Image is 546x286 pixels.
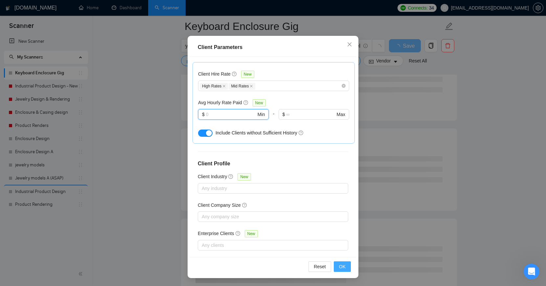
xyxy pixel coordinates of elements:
[242,203,247,208] span: question-circle
[258,111,265,118] span: Min
[236,231,241,236] span: question-circle
[269,109,278,128] div: -
[342,84,346,88] span: close-circle
[243,100,249,105] span: question-circle
[253,99,266,107] span: New
[334,261,351,272] button: OK
[341,36,358,54] button: Close
[347,42,352,47] span: close
[232,71,237,77] span: question-circle
[339,263,346,270] span: OK
[314,263,326,270] span: Reset
[200,83,228,90] span: High Rates
[198,202,241,209] h5: Client Company Size
[198,43,348,51] div: Client Parameters
[198,70,231,78] h5: Client Hire Rate
[250,84,253,88] span: close
[241,71,254,78] span: New
[198,173,227,180] h5: Client Industry
[524,264,539,279] iframe: Intercom live chat
[202,111,205,118] span: $
[283,111,285,118] span: $
[198,160,348,168] h4: Client Profile
[216,130,297,135] span: Include Clients without Sufficient History
[245,230,258,237] span: New
[228,174,234,179] span: question-circle
[286,111,335,118] input: ∞
[308,261,331,272] button: Reset
[229,83,255,90] span: Mid Rates
[206,111,256,118] input: 0
[337,111,345,118] span: Max
[198,99,242,106] h5: Avg Hourly Rate Paid
[299,130,304,135] span: question-circle
[222,84,226,88] span: close
[198,230,234,237] h5: Enterprise Clients
[238,173,251,180] span: New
